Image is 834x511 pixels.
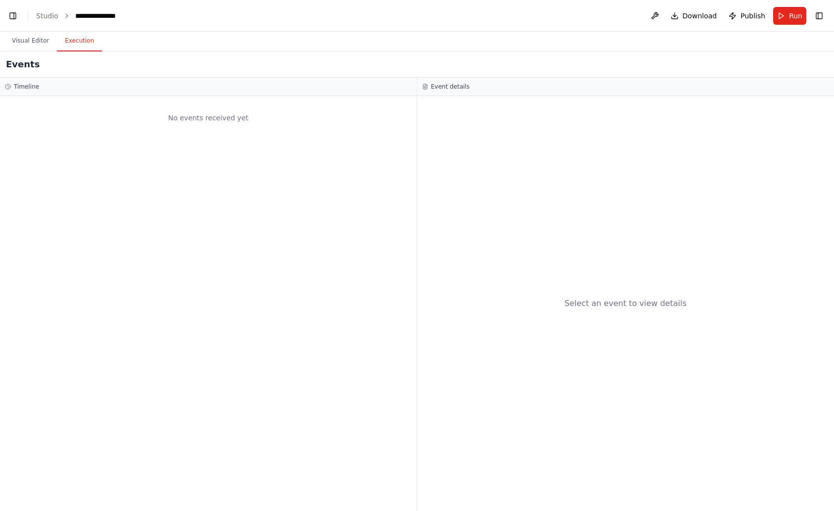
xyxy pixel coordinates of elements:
button: Run [773,7,806,25]
span: Download [683,11,717,21]
nav: breadcrumb [36,11,126,21]
button: Show left sidebar [6,9,20,23]
h3: Event details [431,83,470,91]
div: Select an event to view details [564,298,687,309]
button: Show right sidebar [812,9,826,23]
div: No events received yet [5,101,412,135]
a: Studio [36,12,58,20]
button: Download [667,7,721,25]
span: Publish [740,11,765,21]
button: Visual Editor [4,31,57,51]
span: Run [789,11,802,21]
h2: Events [6,57,40,71]
h3: Timeline [14,83,39,91]
button: Publish [725,7,769,25]
button: Execution [57,31,102,51]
